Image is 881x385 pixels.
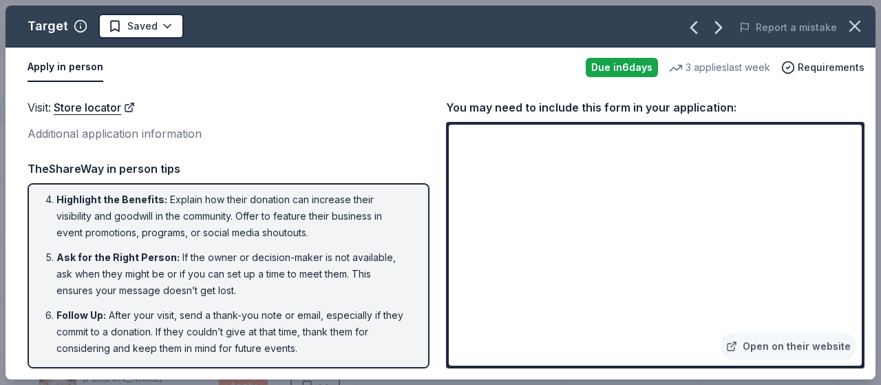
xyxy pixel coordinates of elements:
[98,14,184,39] button: Saved
[56,249,409,299] li: If the owner or decision-maker is not available, ask when they might be or if you can set up a ti...
[739,19,837,36] button: Report a mistake
[54,98,135,116] a: Store locator
[669,59,770,76] div: 3 applies last week
[28,53,103,82] button: Apply in person
[586,58,658,77] div: Due in 6 days
[446,98,864,116] div: You may need to include this form in your application:
[56,191,409,241] li: Explain how their donation can increase their visibility and goodwill in the community. Offer to ...
[56,194,167,205] span: Highlight the Benefits :
[798,59,864,76] span: Requirements
[721,333,856,360] a: Open on their website
[56,309,106,321] span: Follow Up :
[28,125,429,143] div: Additional application information
[56,307,409,357] li: After your visit, send a thank-you note or email, especially if they commit to a donation. If the...
[781,59,864,76] button: Requirements
[127,18,158,34] span: Saved
[28,160,429,178] div: TheShareWay in person tips
[28,15,68,37] div: Target
[28,98,429,116] div: Visit :
[56,251,180,263] span: Ask for the Right Person :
